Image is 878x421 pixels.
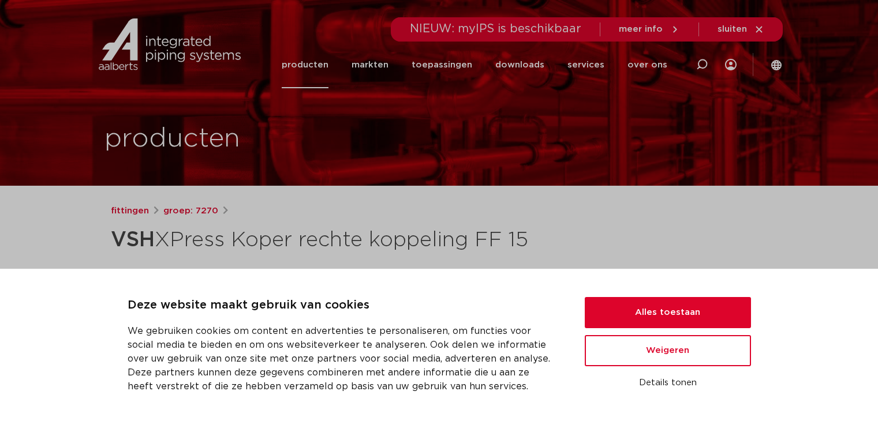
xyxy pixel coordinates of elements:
[585,335,751,366] button: Weigeren
[410,23,581,35] span: NIEUW: myIPS is beschikbaar
[282,42,667,88] nav: Menu
[718,24,764,35] a: sluiten
[718,25,747,33] span: sluiten
[585,373,751,393] button: Details tonen
[567,42,604,88] a: services
[495,42,544,88] a: downloads
[104,121,240,157] h1: producten
[412,42,472,88] a: toepassingen
[128,296,557,315] p: Deze website maakt gebruik van cookies
[627,42,667,88] a: over ons
[111,204,149,218] a: fittingen
[585,297,751,328] button: Alles toestaan
[111,230,155,250] strong: VSH
[352,42,388,88] a: markten
[128,324,557,393] p: We gebruiken cookies om content en advertenties te personaliseren, om functies voor social media ...
[619,24,680,35] a: meer info
[111,223,544,257] h1: XPress Koper rechte koppeling FF 15
[725,42,737,88] div: my IPS
[163,204,218,218] a: groep: 7270
[282,42,328,88] a: producten
[619,25,663,33] span: meer info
